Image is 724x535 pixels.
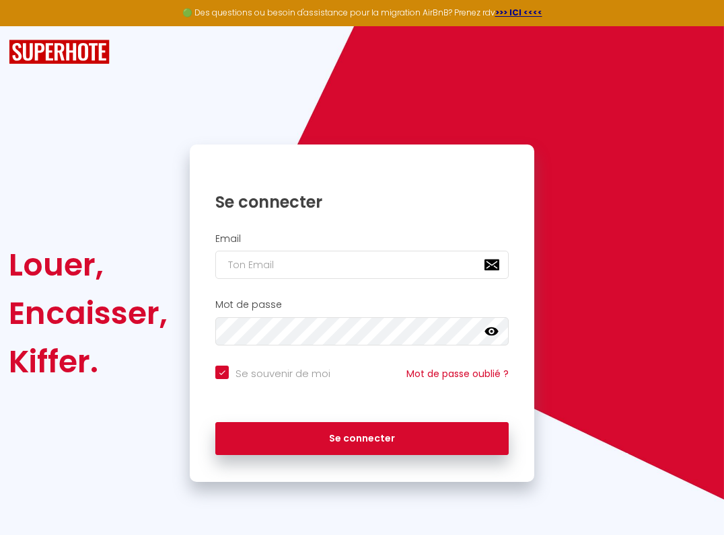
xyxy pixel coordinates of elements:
[9,40,110,65] img: SuperHote logo
[9,337,168,386] div: Kiffer.
[215,299,509,311] h2: Mot de passe
[9,241,168,289] div: Louer,
[215,251,509,279] input: Ton Email
[495,7,542,18] a: >>> ICI <<<<
[215,233,509,245] h2: Email
[215,422,509,456] button: Se connecter
[9,289,168,337] div: Encaisser,
[215,192,509,212] h1: Se connecter
[406,367,509,380] a: Mot de passe oublié ?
